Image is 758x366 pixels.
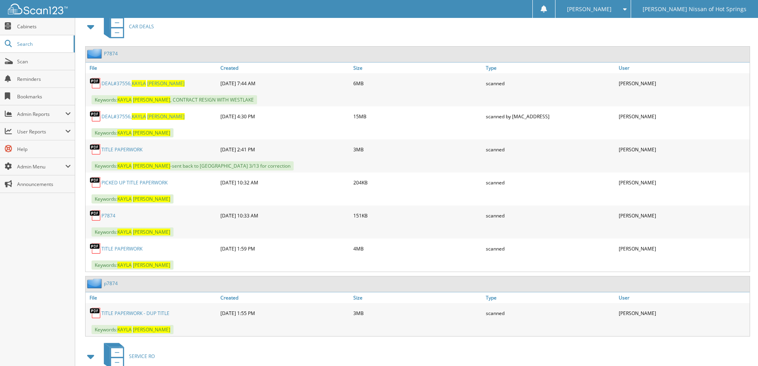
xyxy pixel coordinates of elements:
div: [DATE] 4:30 PM [218,108,351,124]
a: Created [218,63,351,73]
span: Scan [17,58,71,65]
a: File [86,63,218,73]
span: Keywords: [92,194,173,204]
div: 151KB [351,207,484,223]
div: 4MB [351,241,484,256]
div: [PERSON_NAME] [617,108,750,124]
span: [PERSON_NAME] [133,262,170,268]
a: User [617,63,750,73]
span: Keywords: [92,128,173,137]
div: [DATE] 10:32 AM [218,174,351,190]
span: [PERSON_NAME] [133,196,170,202]
a: TITLE PAPERWORK [101,146,142,153]
div: [PERSON_NAME] [617,174,750,190]
div: 204KB [351,174,484,190]
span: Bookmarks [17,93,71,100]
span: [PERSON_NAME] [147,80,185,87]
span: Keywords: -sent back to [GEOGRAPHIC_DATA] 3/13 for correction [92,161,294,170]
a: Size [351,292,484,303]
a: Created [218,292,351,303]
div: scanned [484,207,617,223]
div: [PERSON_NAME] [617,241,750,256]
a: TITLE PAPERWORK [101,245,142,252]
div: scanned [484,305,617,321]
div: scanned by [MAC_ADDRESS] [484,108,617,124]
span: [PERSON_NAME] Nissan of Hot Springs [643,7,746,12]
span: [PERSON_NAME] [133,96,170,103]
span: Help [17,146,71,153]
a: P7874 [104,50,118,57]
div: [DATE] 1:55 PM [218,305,351,321]
span: [PERSON_NAME] [133,162,170,169]
div: scanned [484,141,617,157]
span: [PERSON_NAME] [567,7,612,12]
img: PDF.png [90,77,101,89]
a: DEAL#37556,KAYLA [PERSON_NAME] [101,80,185,87]
img: PDF.png [90,176,101,188]
div: scanned [484,241,617,256]
span: KAYLA [117,129,132,136]
div: 3MB [351,141,484,157]
img: PDF.png [90,209,101,221]
img: folder2.png [87,49,104,59]
span: [PERSON_NAME] [133,129,170,136]
span: Keywords: [92,227,173,237]
div: [PERSON_NAME] [617,141,750,157]
div: 3MB [351,305,484,321]
div: [DATE] 2:41 PM [218,141,351,157]
img: PDF.png [90,307,101,319]
a: DEAL#37556,KAYLA [PERSON_NAME] [101,113,185,120]
span: Keywords: [92,325,173,334]
div: [DATE] 1:59 PM [218,241,351,256]
div: 6MB [351,75,484,91]
a: P7874 [101,212,115,219]
a: Size [351,63,484,73]
div: scanned [484,75,617,91]
img: scan123-logo-white.svg [8,4,68,14]
span: Reminders [17,76,71,82]
span: KAYLA [132,113,146,120]
a: Type [484,63,617,73]
div: [PERSON_NAME] [617,305,750,321]
span: Admin Menu [17,163,65,170]
div: [PERSON_NAME] [617,207,750,223]
a: TITLE PAPERWORK - DUP TITLE [101,310,170,317]
span: KAYLA [117,326,132,333]
a: File [86,292,218,303]
a: PICKED UP TITLE PAPERWORK [101,179,168,186]
a: User [617,292,750,303]
span: User Reports [17,128,65,135]
img: PDF.png [90,143,101,155]
span: KAYLA [117,262,132,268]
span: CAR DEALS [129,23,154,30]
span: Cabinets [17,23,71,30]
span: Admin Reports [17,111,65,117]
span: KAYLA [117,96,132,103]
div: 15MB [351,108,484,124]
a: Type [484,292,617,303]
span: KAYLA [117,229,132,235]
span: Search [17,41,70,47]
span: KAYLA [132,80,146,87]
a: p7874 [104,280,118,287]
span: [PERSON_NAME] [133,229,170,235]
span: [PERSON_NAME] [133,326,170,333]
img: folder2.png [87,278,104,288]
span: Keywords: , CONTRACT RESIGN WITH WESTLAKE [92,95,257,104]
span: KAYLA [117,196,132,202]
span: SERVICE RO [129,353,155,360]
div: [PERSON_NAME] [617,75,750,91]
span: Announcements [17,181,71,188]
img: PDF.png [90,110,101,122]
div: scanned [484,174,617,190]
img: PDF.png [90,243,101,254]
div: [DATE] 10:33 AM [218,207,351,223]
a: CAR DEALS [99,11,154,42]
span: KAYLA [117,162,132,169]
div: [DATE] 7:44 AM [218,75,351,91]
span: [PERSON_NAME] [147,113,185,120]
span: Keywords: [92,260,173,270]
